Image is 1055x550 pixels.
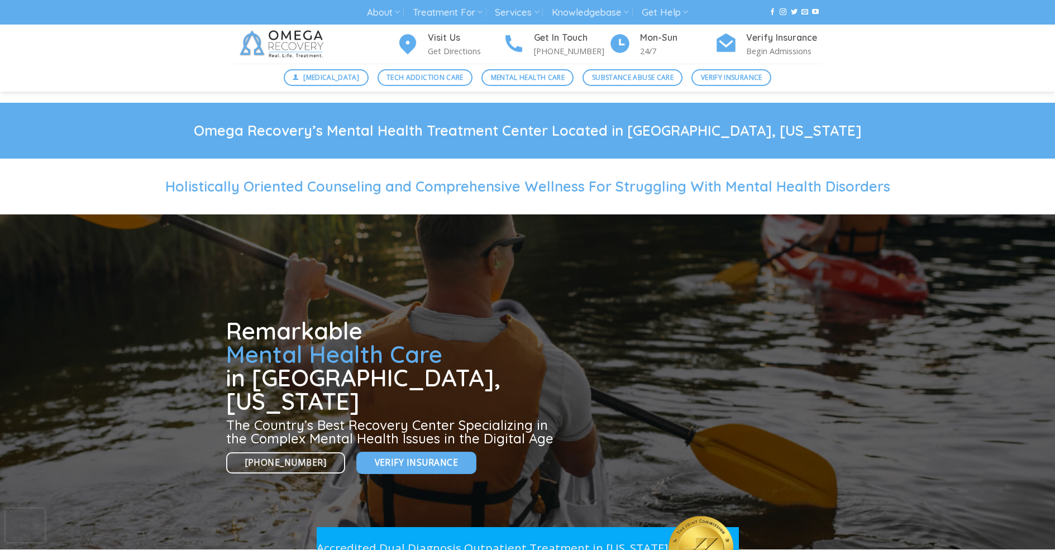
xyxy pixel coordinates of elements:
[413,2,483,23] a: Treatment For
[303,72,359,83] span: [MEDICAL_DATA]
[746,45,821,58] p: Begin Admissions
[386,72,464,83] span: Tech Addiction Care
[780,8,786,16] a: Follow on Instagram
[226,418,558,445] h3: The Country’s Best Recovery Center Specializing in the Complex Mental Health Issues in the Digita...
[583,69,682,86] a: Substance Abuse Care
[640,31,715,45] h4: Mon-Sun
[534,45,609,58] p: [PHONE_NUMBER]
[691,69,771,86] a: Verify Insurance
[367,2,400,23] a: About
[6,509,45,542] iframe: reCAPTCHA
[495,2,539,23] a: Services
[226,319,558,413] h1: Remarkable in [GEOGRAPHIC_DATA], [US_STATE]
[428,45,503,58] p: Get Directions
[491,72,565,83] span: Mental Health Care
[397,31,503,58] a: Visit Us Get Directions
[378,69,473,86] a: Tech Addiction Care
[165,178,890,195] span: Holistically Oriented Counseling and Comprehensive Wellness For Struggling With Mental Health Dis...
[715,31,821,58] a: Verify Insurance Begin Admissions
[235,25,332,64] img: Omega Recovery
[481,69,574,86] a: Mental Health Care
[701,72,762,83] span: Verify Insurance
[640,45,715,58] p: 24/7
[284,69,369,86] a: [MEDICAL_DATA]
[226,452,346,474] a: [PHONE_NUMBER]
[642,2,688,23] a: Get Help
[226,339,442,369] span: Mental Health Care
[245,456,327,470] span: [PHONE_NUMBER]
[791,8,798,16] a: Follow on Twitter
[503,31,609,58] a: Get In Touch [PHONE_NUMBER]
[552,2,629,23] a: Knowledgebase
[375,456,458,470] span: Verify Insurance
[428,31,503,45] h4: Visit Us
[769,8,776,16] a: Follow on Facebook
[801,8,808,16] a: Send us an email
[812,8,819,16] a: Follow on YouTube
[592,72,674,83] span: Substance Abuse Care
[746,31,821,45] h4: Verify Insurance
[356,452,476,474] a: Verify Insurance
[534,31,609,45] h4: Get In Touch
